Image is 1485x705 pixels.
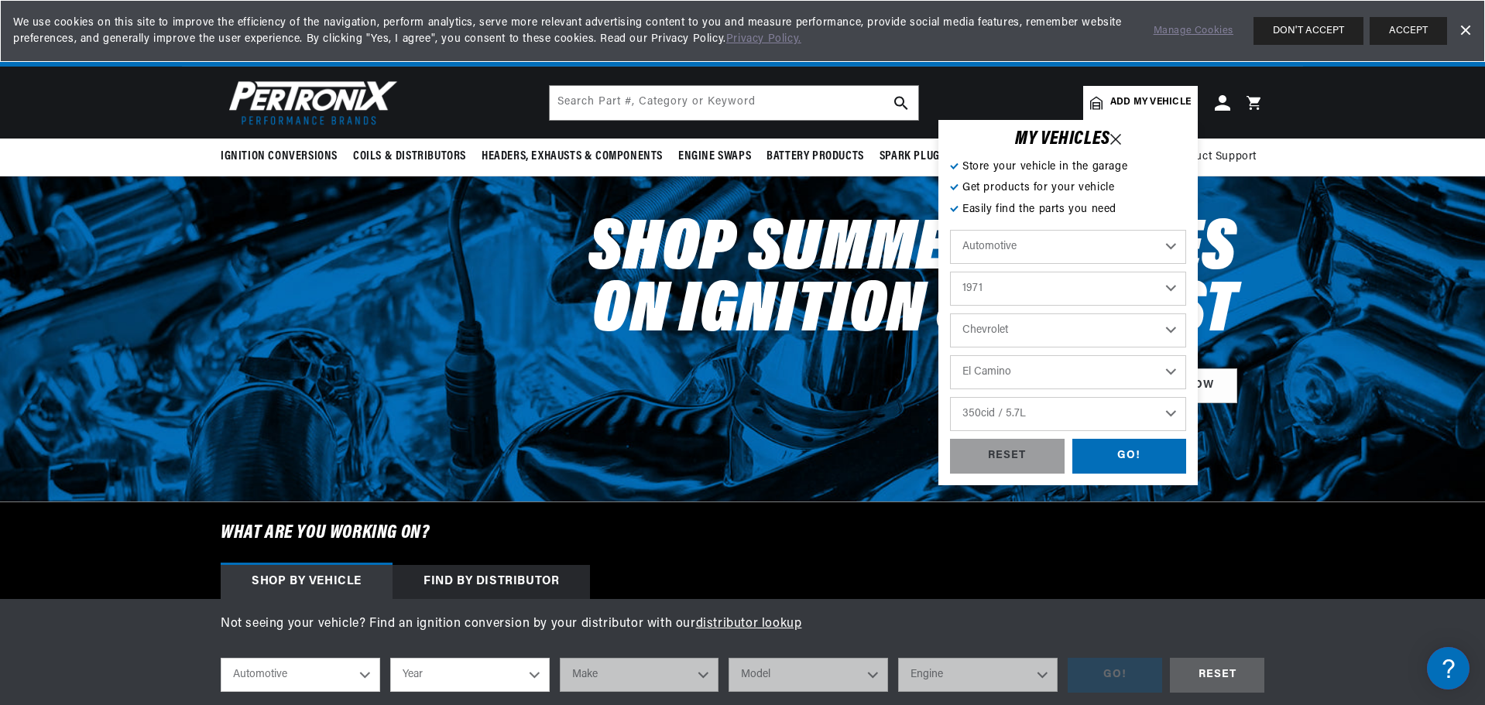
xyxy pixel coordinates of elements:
[729,658,888,692] select: Model
[1254,17,1363,45] button: DON'T ACCEPT
[767,149,864,165] span: Battery Products
[15,259,294,283] a: Shipping FAQs
[13,15,1132,47] span: We use cookies on this site to improve the efficiency of the navigation, perform analytics, serve...
[678,149,751,165] span: Engine Swaps
[1072,439,1187,474] div: GO!
[221,658,380,692] select: Ride Type
[1154,23,1233,39] a: Manage Cookies
[950,180,1186,197] p: Get products for your vehicle
[221,76,399,129] img: Pertronix
[15,196,294,220] a: FAQs
[221,614,1264,635] p: Not seeing your vehicle? Find an ignition conversion by your distributor with our
[670,139,759,175] summary: Engine Swaps
[950,439,1065,474] div: RESET
[1171,139,1264,176] summary: Product Support
[950,272,1186,306] select: Year
[15,387,294,411] a: Payment, Pricing, and Promotions FAQ
[560,658,719,692] select: Make
[1370,17,1447,45] button: ACCEPT
[950,397,1186,431] select: Engine
[696,618,802,630] a: distributor lookup
[950,159,1186,176] p: Store your vehicle in the garage
[726,33,801,45] a: Privacy Policy.
[950,230,1186,264] select: Ride Type
[345,139,474,175] summary: Coils & Distributors
[950,355,1186,389] select: Model
[15,323,294,347] a: Orders FAQ
[575,220,1237,344] h2: Shop Summer Rebates on Ignition & Exhaust
[950,201,1186,218] p: Easily find the parts you need
[221,139,345,175] summary: Ignition Conversions
[898,658,1058,692] select: Engine
[353,149,466,165] span: Coils & Distributors
[550,86,918,120] input: Search Part #, Category or Keyword
[872,139,982,175] summary: Spark Plug Wires
[221,565,393,599] div: Shop by vehicle
[474,139,670,175] summary: Headers, Exhausts & Components
[15,108,294,122] div: Ignition Products
[759,139,872,175] summary: Battery Products
[390,658,550,692] select: Year
[182,502,1303,564] h6: What are you working on?
[393,565,590,599] div: Find by Distributor
[213,446,298,460] a: POWERED BY ENCHANT
[950,313,1186,347] select: Make
[15,363,294,378] div: Payment, Pricing, and Promotions
[1171,149,1257,166] span: Product Support
[15,299,294,313] div: Orders
[15,414,294,441] button: Contact Us
[1170,658,1264,693] div: RESET
[884,86,918,120] button: search button
[482,149,663,165] span: Headers, Exhausts & Components
[221,149,338,165] span: Ignition Conversions
[1015,132,1110,147] h6: MY VEHICLE S
[880,149,974,165] span: Spark Plug Wires
[15,235,294,250] div: Shipping
[1453,19,1476,43] a: Dismiss Banner
[1110,95,1191,110] span: Add my vehicle
[1083,86,1198,120] a: Add my vehicle
[15,171,294,186] div: JBA Performance Exhaust
[15,132,294,156] a: FAQ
